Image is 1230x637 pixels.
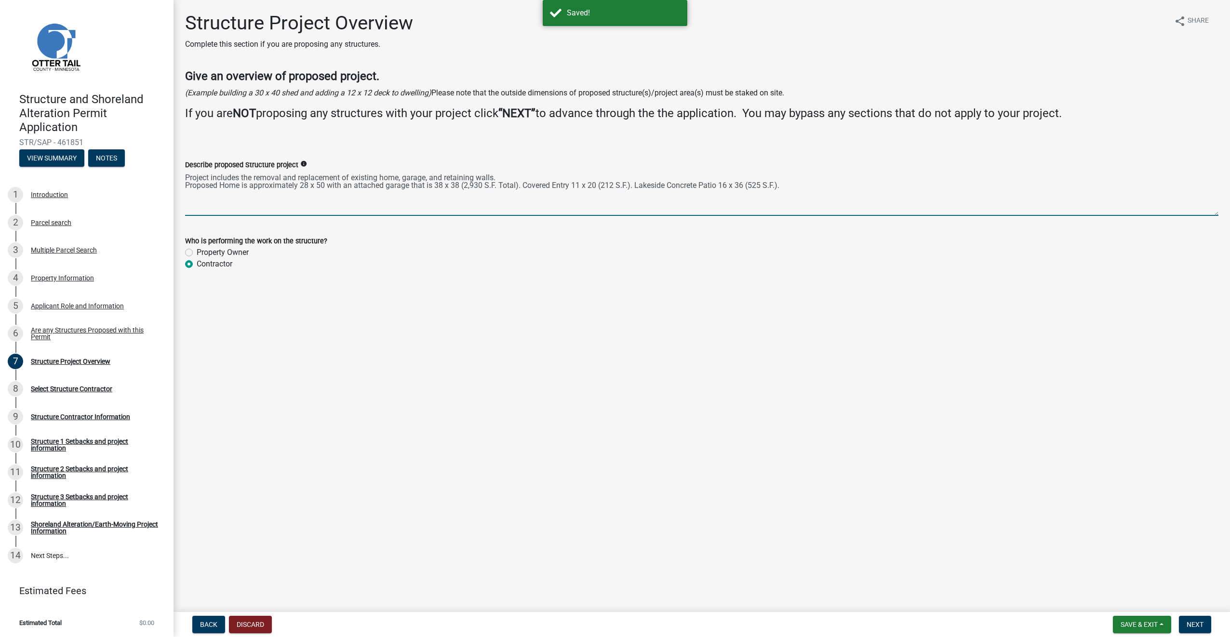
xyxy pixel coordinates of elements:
[229,616,272,633] button: Discard
[31,327,158,340] div: Are any Structures Proposed with this Permit
[19,149,84,167] button: View Summary
[8,354,23,369] div: 7
[31,219,71,226] div: Parcel search
[8,520,23,535] div: 13
[185,238,327,245] label: Who is performing the work on the structure?
[31,413,130,420] div: Structure Contractor Information
[8,270,23,286] div: 4
[1187,621,1203,628] span: Next
[185,106,1218,120] h4: If you are proposing any structures with your project click to advance through the the applicatio...
[31,438,158,451] div: Structure 1 Setbacks and project information
[8,581,158,600] a: Estimated Fees
[185,12,413,35] h1: Structure Project Overview
[88,155,125,163] wm-modal-confirm: Notes
[200,621,217,628] span: Back
[1179,616,1211,633] button: Next
[185,162,298,169] label: Describe proposed Structure project
[8,381,23,397] div: 8
[567,7,680,19] div: Saved!
[192,616,225,633] button: Back
[88,149,125,167] button: Notes
[31,521,158,534] div: Shoreland Alteration/Earth-Moving Project Information
[233,106,256,120] strong: NOT
[1174,15,1186,27] i: share
[8,437,23,452] div: 10
[8,492,23,508] div: 12
[1113,616,1171,633] button: Save & Exit
[31,385,112,392] div: Select Structure Contractor
[31,275,94,281] div: Property Information
[8,548,23,563] div: 14
[1121,621,1158,628] span: Save & Exit
[8,187,23,202] div: 1
[19,10,92,82] img: Otter Tail County, Minnesota
[31,303,124,309] div: Applicant Role and Information
[139,620,154,626] span: $0.00
[185,39,413,50] p: Complete this section if you are proposing any structures.
[8,464,23,480] div: 11
[185,69,379,83] strong: Give an overview of proposed project.
[19,93,166,134] h4: Structure and Shoreland Alteration Permit Application
[1188,15,1209,27] span: Share
[31,247,97,253] div: Multiple Parcel Search
[8,326,23,341] div: 6
[19,620,62,626] span: Estimated Total
[1166,12,1217,30] button: shareShare
[31,191,68,198] div: Introduction
[31,493,158,507] div: Structure 3 Setbacks and project information
[300,160,307,167] i: info
[19,138,154,147] span: STR/SAP - 461851
[8,409,23,425] div: 9
[8,242,23,258] div: 3
[8,215,23,230] div: 2
[185,87,1218,99] p: Please note that the outside dimensions of proposed structure(s)/project area(s) must be staked o...
[197,258,232,270] label: Contractor
[185,88,431,97] i: (Example building a 30 x 40 shed and adding a 12 x 12 deck to dwelling)
[197,247,249,258] label: Property Owner
[498,106,535,120] strong: “NEXT”
[31,465,158,479] div: Structure 2 Setbacks and project information
[31,358,110,365] div: Structure Project Overview
[8,298,23,314] div: 5
[19,155,84,163] wm-modal-confirm: Summary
